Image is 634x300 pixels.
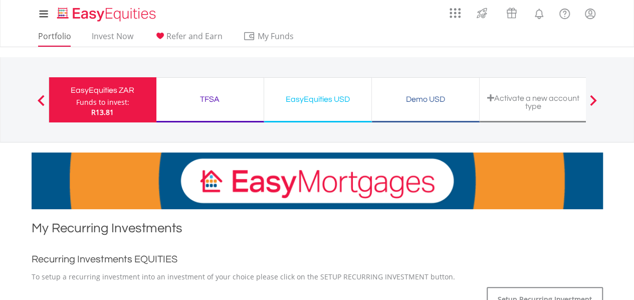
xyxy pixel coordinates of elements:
img: EasyMortage Promotion Banner [32,153,603,209]
a: Home page [53,3,160,23]
div: EasyEquities USD [270,92,365,106]
span: Refer and Earn [166,31,223,42]
a: Vouchers [497,3,526,21]
a: My Profile [577,3,603,25]
img: EasyEquities_Logo.png [55,6,160,23]
a: Refer and Earn [150,31,227,47]
img: grid-menu-icon.svg [450,8,461,19]
h1: My Recurring Investments [32,219,603,242]
span: R13.81 [91,107,114,117]
a: AppsGrid [443,3,467,19]
a: Invest Now [88,31,137,47]
a: Notifications [526,3,552,23]
div: Activate a new account type [486,94,581,110]
a: Portfolio [34,31,75,47]
div: TFSA [162,92,258,106]
img: vouchers-v2.svg [503,5,520,21]
a: FAQ's and Support [552,3,577,23]
h2: Recurring Investments EQUITIES [32,252,603,267]
img: thrive-v2.svg [474,5,490,21]
div: EasyEquities ZAR [55,83,150,97]
div: Funds to invest: [76,97,129,107]
div: Demo USD [378,92,473,106]
span: My Funds [243,30,309,43]
p: To setup a recurring investment into an investment of your choice please click on the SETUP RECUR... [32,272,603,282]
